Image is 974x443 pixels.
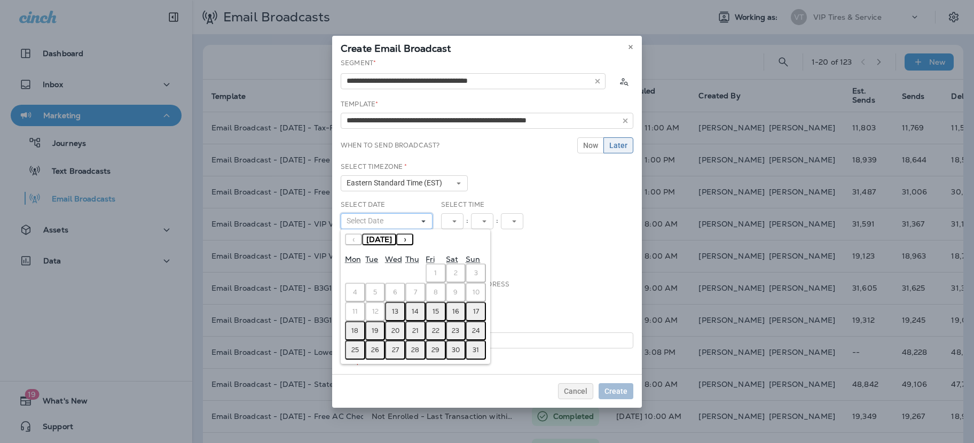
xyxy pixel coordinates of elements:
[426,340,446,360] button: August 29, 2025
[365,321,386,340] button: August 19, 2025
[604,387,627,395] span: Create
[393,288,397,297] abbr: August 6, 2025
[345,321,365,340] button: August 18, 2025
[466,340,486,360] button: August 31, 2025
[454,269,458,277] abbr: August 2, 2025
[371,346,379,354] abbr: August 26, 2025
[341,100,378,108] label: Template
[472,327,480,335] abbr: August 24, 2025
[353,288,357,297] abbr: August 4, 2025
[464,213,471,229] div: :
[391,327,399,335] abbr: August 20, 2025
[412,327,419,335] abbr: August 21, 2025
[345,340,365,360] button: August 25, 2025
[385,254,402,264] abbr: Wednesday
[426,283,446,302] button: August 8, 2025
[332,36,642,58] div: Create Email Broadcast
[603,137,633,153] button: Later
[446,340,466,360] button: August 30, 2025
[431,346,439,354] abbr: August 29, 2025
[372,307,379,316] abbr: August 12, 2025
[345,302,365,321] button: August 11, 2025
[405,321,426,340] button: August 21, 2025
[473,307,479,316] abbr: August 17, 2025
[474,269,478,277] abbr: August 3, 2025
[392,346,399,354] abbr: August 27, 2025
[426,254,435,264] abbr: Friday
[599,383,633,399] button: Create
[473,346,479,354] abbr: August 31, 2025
[614,72,633,91] button: Calculate the estimated number of emails to be sent based on selected segment. (This could take a...
[385,340,405,360] button: August 27, 2025
[446,302,466,321] button: August 16, 2025
[433,307,439,316] abbr: August 15, 2025
[405,283,426,302] button: August 7, 2025
[452,307,459,316] abbr: August 16, 2025
[341,141,439,150] label: When to send broadcast?
[466,263,486,283] button: August 3, 2025
[452,346,460,354] abbr: August 30, 2025
[441,200,485,209] label: Select Time
[372,327,379,335] abbr: August 19, 2025
[493,213,501,229] div: :
[426,321,446,340] button: August 22, 2025
[392,307,398,316] abbr: August 13, 2025
[385,302,405,321] button: August 13, 2025
[446,321,466,340] button: August 23, 2025
[341,200,386,209] label: Select Date
[405,340,426,360] button: August 28, 2025
[466,283,486,302] button: August 10, 2025
[365,283,386,302] button: August 5, 2025
[365,340,386,360] button: August 26, 2025
[345,254,361,264] abbr: Monday
[405,302,426,321] button: August 14, 2025
[351,346,359,354] abbr: August 25, 2025
[414,288,417,297] abbr: August 7, 2025
[473,288,480,297] abbr: August 10, 2025
[466,254,480,264] abbr: Sunday
[341,175,468,191] button: Eastern Standard Time (EST)
[396,234,413,245] button: ›
[564,387,587,395] span: Cancel
[365,302,386,321] button: August 12, 2025
[466,321,486,340] button: August 24, 2025
[583,142,598,149] span: Now
[341,162,407,171] label: Select Timezone
[411,346,419,354] abbr: August 28, 2025
[432,327,439,335] abbr: August 22, 2025
[345,234,362,245] button: ‹
[426,263,446,283] button: August 1, 2025
[366,235,392,244] span: [DATE]
[434,269,437,277] abbr: August 1, 2025
[362,234,396,245] button: [DATE]
[412,307,419,316] abbr: August 14, 2025
[347,216,388,226] span: Select Date
[352,307,358,316] abbr: August 11, 2025
[385,321,405,340] button: August 20, 2025
[609,142,627,149] span: Later
[446,254,458,264] abbr: Saturday
[446,283,466,302] button: August 9, 2025
[341,213,433,229] button: Select Date
[345,283,365,302] button: August 4, 2025
[385,283,405,302] button: August 6, 2025
[446,263,466,283] button: August 2, 2025
[405,254,419,264] abbr: Thursday
[466,302,486,321] button: August 17, 2025
[373,288,377,297] abbr: August 5, 2025
[434,288,438,297] abbr: August 8, 2025
[426,302,446,321] button: August 15, 2025
[365,254,378,264] abbr: Tuesday
[347,178,446,188] span: Eastern Standard Time (EST)
[351,327,358,335] abbr: August 18, 2025
[558,383,593,399] button: Cancel
[453,288,458,297] abbr: August 9, 2025
[452,327,459,335] abbr: August 23, 2025
[341,59,376,67] label: Segment
[577,137,604,153] button: Now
